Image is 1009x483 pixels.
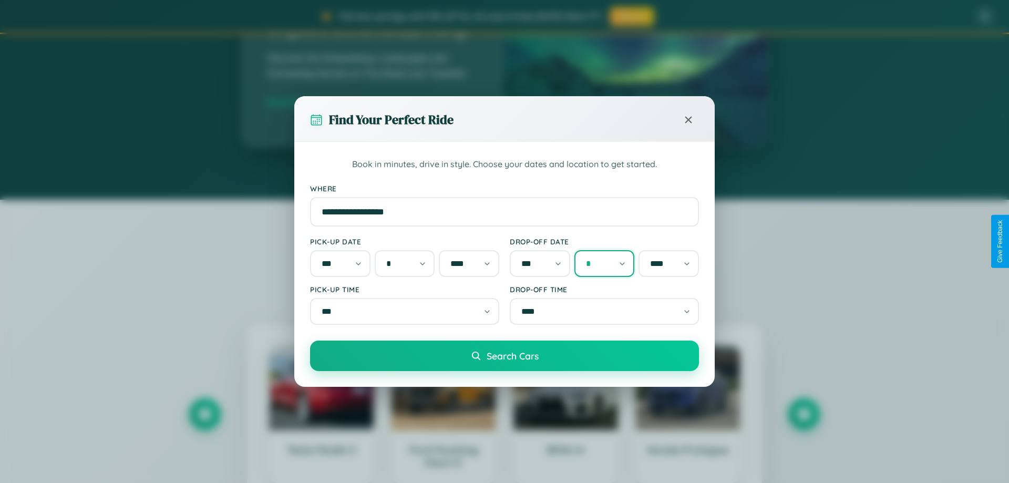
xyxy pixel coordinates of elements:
[310,237,499,246] label: Pick-up Date
[310,184,699,193] label: Where
[510,237,699,246] label: Drop-off Date
[487,350,539,362] span: Search Cars
[329,111,454,128] h3: Find Your Perfect Ride
[510,285,699,294] label: Drop-off Time
[310,341,699,371] button: Search Cars
[310,285,499,294] label: Pick-up Time
[310,158,699,171] p: Book in minutes, drive in style. Choose your dates and location to get started.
